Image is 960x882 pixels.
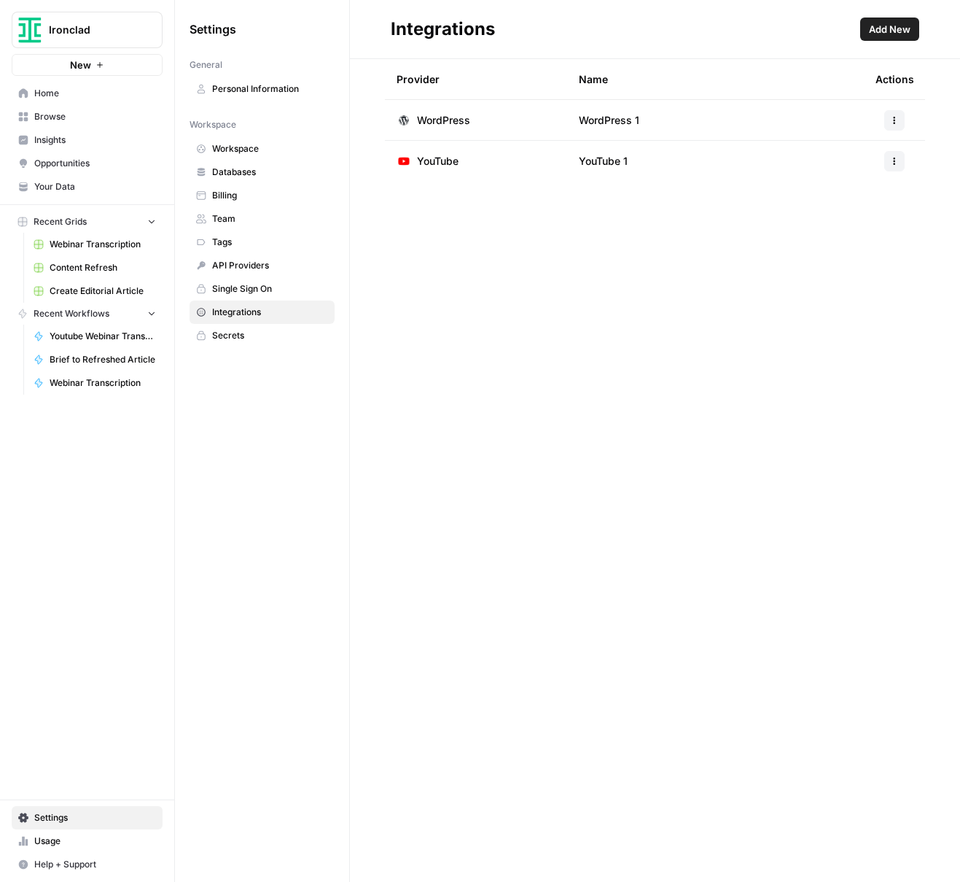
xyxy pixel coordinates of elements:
[27,233,163,256] a: Webinar Transcription
[50,238,156,251] span: Webinar Transcription
[50,285,156,298] span: Create Editorial Article
[417,154,458,169] span: YouTube
[212,236,328,249] span: Tags
[391,18,495,41] div: Integrations
[34,858,156,871] span: Help + Support
[190,20,236,38] span: Settings
[34,134,156,147] span: Insights
[50,353,156,366] span: Brief to Refreshed Article
[34,87,156,100] span: Home
[12,829,163,853] a: Usage
[12,54,163,76] button: New
[212,259,328,272] span: API Providers
[190,254,335,277] a: API Providers
[12,806,163,829] a: Settings
[12,853,163,876] button: Help + Support
[212,166,328,179] span: Databases
[190,277,335,301] a: Single Sign On
[212,142,328,155] span: Workspace
[190,118,236,131] span: Workspace
[190,301,335,324] a: Integrations
[212,189,328,202] span: Billing
[875,59,914,99] div: Actions
[17,17,43,43] img: Ironclad Logo
[190,77,335,101] a: Personal Information
[190,324,335,347] a: Secrets
[212,282,328,295] span: Single Sign On
[190,137,335,160] a: Workspace
[190,207,335,231] a: Team
[212,212,328,225] span: Team
[12,152,163,175] a: Opportunities
[212,82,328,96] span: Personal Information
[397,59,440,99] div: Provider
[34,180,156,193] span: Your Data
[27,348,163,371] a: Brief to Refreshed Article
[27,325,163,348] a: Youtube Webinar Transcription
[869,22,910,36] span: Add New
[190,58,222,71] span: General
[212,306,328,319] span: Integrations
[579,154,628,169] span: YouTube 1
[397,113,411,128] img: WordPress
[12,12,163,48] button: Workspace: Ironclad
[50,376,156,390] span: Webinar Transcription
[34,811,156,824] span: Settings
[27,371,163,395] a: Webinar Transcription
[34,215,87,228] span: Recent Grids
[860,18,919,41] button: Add New
[12,128,163,152] a: Insights
[579,113,639,128] span: WordPress 1
[27,279,163,303] a: Create Editorial Article
[34,157,156,170] span: Opportunities
[12,211,163,233] button: Recent Grids
[49,23,137,37] span: Ironclad
[579,59,852,99] div: Name
[50,261,156,274] span: Content Refresh
[212,329,328,342] span: Secrets
[397,154,411,169] img: YouTube
[50,330,156,343] span: Youtube Webinar Transcription
[70,58,91,72] span: New
[190,231,335,254] a: Tags
[34,835,156,848] span: Usage
[12,105,163,128] a: Browse
[190,160,335,184] a: Databases
[190,184,335,207] a: Billing
[27,256,163,279] a: Content Refresh
[12,82,163,105] a: Home
[34,307,109,320] span: Recent Workflows
[12,175,163,198] a: Your Data
[34,110,156,123] span: Browse
[12,303,163,325] button: Recent Workflows
[417,113,470,128] span: WordPress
